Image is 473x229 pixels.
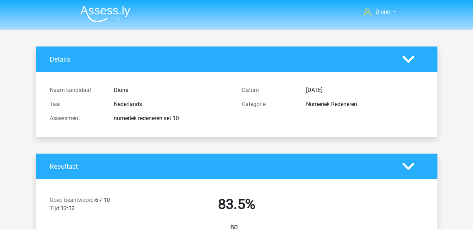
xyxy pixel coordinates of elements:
div: Numeriek Redeneren [301,100,429,109]
img: Assessly [80,6,130,22]
div: Nederlands [108,100,237,109]
span: Goed beantwoord: [50,197,95,203]
div: 6 / 10 12:02 [44,196,141,216]
span: Dione [375,8,390,15]
h4: Details [50,55,392,63]
span: Tijd: [50,205,61,212]
div: Naam kandidaat [44,86,108,94]
h4: Resultaat [50,162,392,171]
div: Assessment [44,114,108,123]
h2: 83.5% [146,196,328,213]
div: [DATE] [301,86,429,94]
div: Datum [237,86,301,94]
a: Dione [361,8,398,16]
div: numeriek redeneren set 10 [108,114,237,123]
div: Dione [108,86,237,94]
div: Taal [44,100,108,109]
div: Categorie [237,100,301,109]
